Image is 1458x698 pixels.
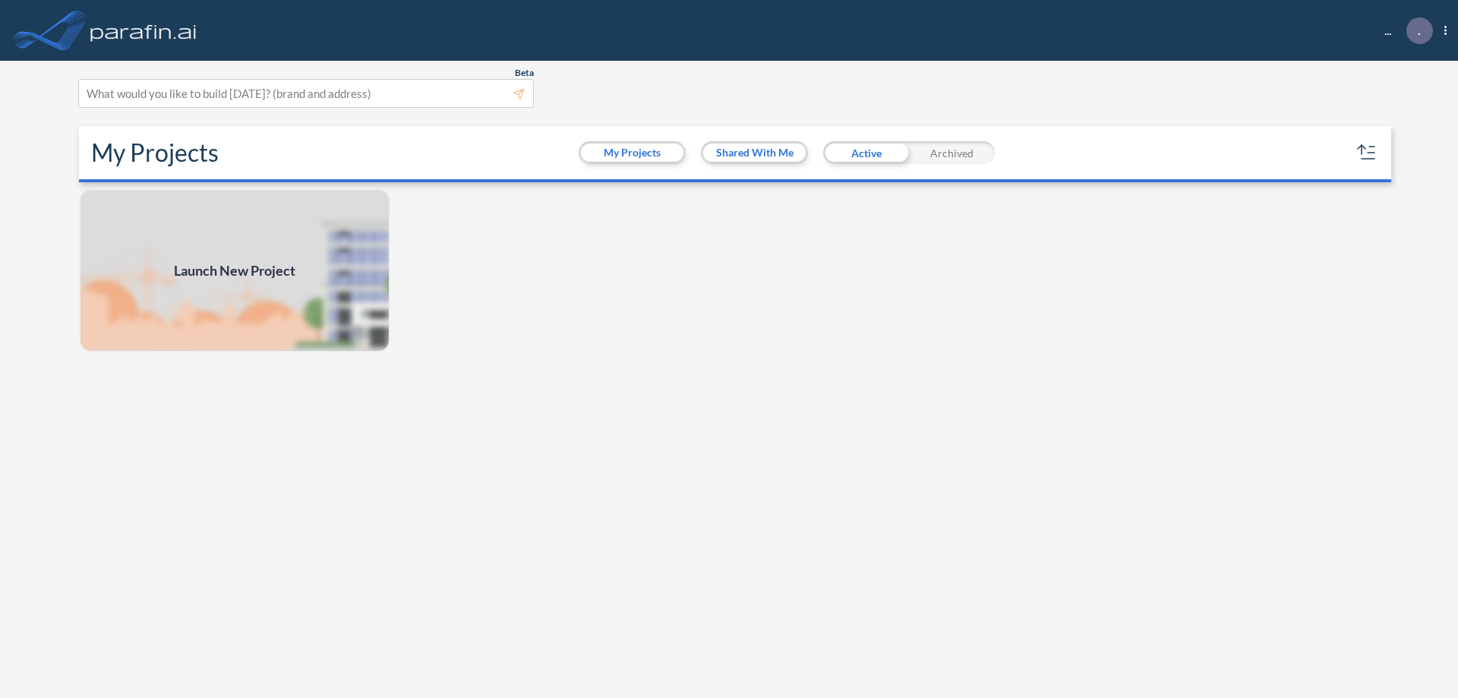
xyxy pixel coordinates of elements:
[1362,17,1447,44] div: ...
[87,15,200,46] img: logo
[1355,141,1379,165] button: sort
[703,144,806,162] button: Shared With Me
[581,144,683,162] button: My Projects
[174,261,295,281] span: Launch New Project
[79,188,390,352] a: Launch New Project
[823,141,909,164] div: Active
[91,138,219,167] h2: My Projects
[1418,24,1421,37] p: .
[79,188,390,352] img: add
[909,141,995,164] div: Archived
[515,67,534,79] span: Beta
